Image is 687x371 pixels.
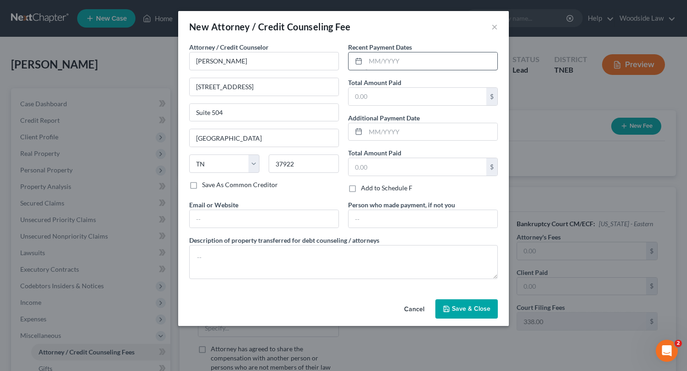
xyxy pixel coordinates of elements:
input: Enter address... [190,78,338,96]
button: × [491,21,498,32]
input: Enter city... [190,129,338,147]
label: Recent Payment Dates [348,42,412,52]
label: Add to Schedule F [361,183,412,193]
span: 2 [675,340,682,347]
div: $ [486,158,497,176]
label: Total Amount Paid [348,78,401,87]
label: Description of property transferred for debt counseling / attorneys [189,235,379,245]
label: Additional Payment Date [348,113,420,123]
div: $ [486,88,497,105]
span: Save & Close [452,305,490,313]
input: Apt, Suite, etc... [190,104,338,121]
label: Email or Website [189,200,238,210]
label: Save As Common Creditor [202,180,278,189]
iframe: Intercom live chat [656,340,678,362]
span: Attorney / Credit Counseling Fee [211,21,351,32]
input: -- [190,210,338,228]
button: Save & Close [435,299,498,319]
span: Attorney / Credit Counselor [189,43,269,51]
span: New [189,21,209,32]
label: Total Amount Paid [348,148,401,158]
label: Person who made payment, if not you [348,200,455,210]
input: Search creditor by name... [189,52,339,70]
input: MM/YYYY [366,123,497,141]
input: -- [349,210,497,228]
input: MM/YYYY [366,52,497,70]
button: Cancel [397,300,432,319]
input: 0.00 [349,158,486,176]
input: Enter zip... [269,154,339,173]
input: 0.00 [349,88,486,105]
